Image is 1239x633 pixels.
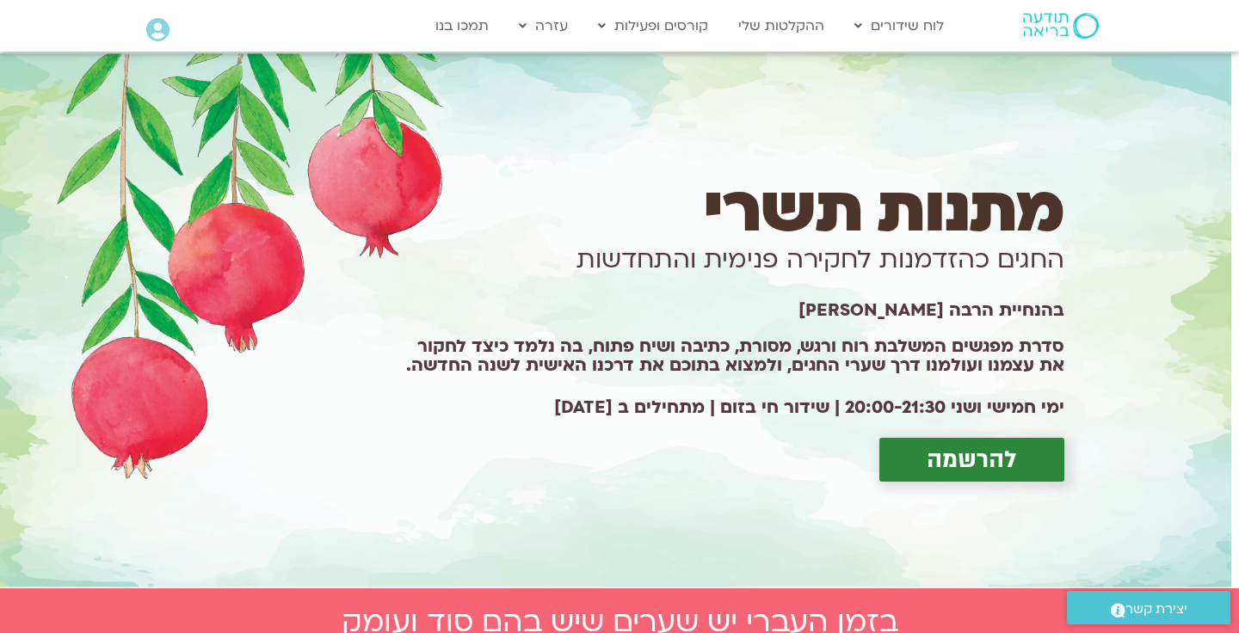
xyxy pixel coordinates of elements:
a: להרשמה [879,438,1064,482]
a: לוח שידורים [846,9,952,42]
h1: החגים כהזדמנות לחקירה פנימית והתחדשות [390,236,1064,284]
a: קורסים ופעילות [589,9,717,42]
h2: ימי חמישי ושני 20:00-21:30 | שידור חי בזום | מתחילים ב [DATE] [390,398,1064,417]
h1: מתנות תשרי [390,187,1064,235]
a: יצירת קשר [1067,591,1230,624]
h1: סדרת מפגשים המשלבת רוח ורגש, מסורת, כתיבה ושיח פתוח, בה נלמד כיצד לחקור את עצמנו ועולמנו דרך שערי... [390,337,1064,375]
img: תודעה בריאה [1023,13,1099,39]
a: עזרה [510,9,576,42]
h1: בהנחיית הרבה [PERSON_NAME] [390,307,1064,314]
span: יצירת קשר [1125,598,1187,621]
a: ההקלטות שלי [730,9,833,42]
span: להרשמה [927,446,1017,473]
a: תמכו בנו [427,9,497,42]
